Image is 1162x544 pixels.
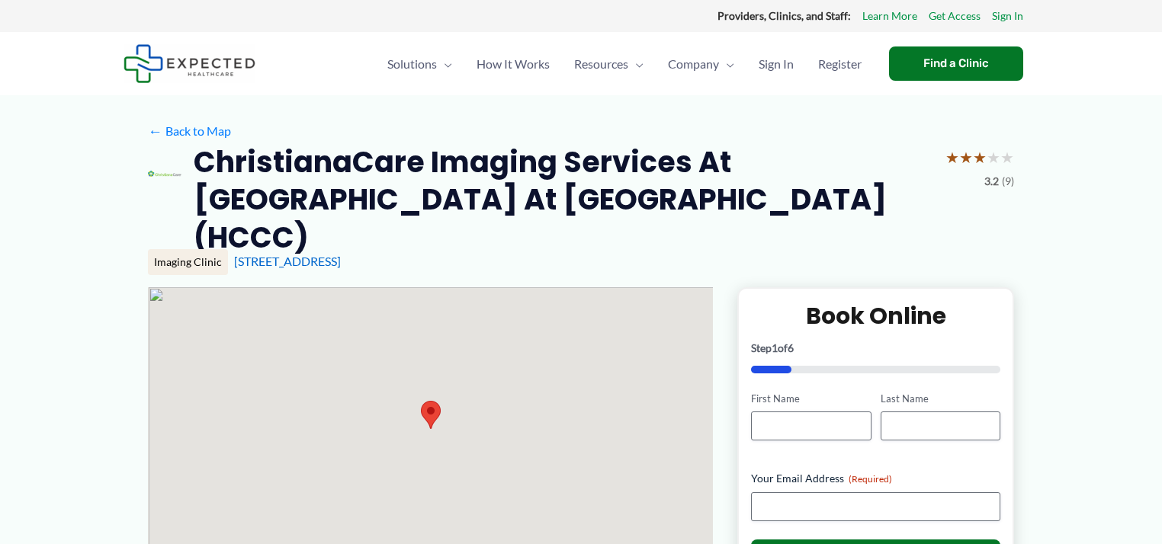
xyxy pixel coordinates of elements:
a: Sign In [992,6,1023,26]
a: Find a Clinic [889,46,1023,81]
a: Get Access [929,6,981,26]
a: How It Works [464,37,562,91]
label: Last Name [881,392,1000,406]
span: Menu Toggle [437,37,452,91]
a: SolutionsMenu Toggle [375,37,464,91]
p: Step of [751,343,1000,354]
a: CompanyMenu Toggle [656,37,746,91]
span: ← [148,123,162,138]
h2: ChristianaCare Imaging Services at [GEOGRAPHIC_DATA] at [GEOGRAPHIC_DATA] (HCCC) [194,143,933,256]
a: Register [806,37,874,91]
span: (Required) [849,473,892,485]
a: ResourcesMenu Toggle [562,37,656,91]
span: Sign In [759,37,794,91]
label: Your Email Address [751,471,1000,486]
span: 6 [788,341,794,354]
span: ★ [973,143,987,171]
span: Register [818,37,862,91]
span: Resources [574,37,628,91]
span: 1 [772,341,778,354]
span: Solutions [387,37,437,91]
h2: Book Online [751,301,1000,331]
span: (9) [1002,171,1014,191]
span: 3.2 [984,171,999,191]
div: Imaging Clinic [148,249,228,275]
span: ★ [1000,143,1014,171]
span: Menu Toggle [628,37,644,91]
span: How It Works [477,37,550,91]
nav: Primary Site Navigation [375,37,874,91]
span: ★ [945,143,959,171]
a: ←Back to Map [148,120,231,142]
a: [STREET_ADDRESS] [234,254,341,268]
span: ★ [987,143,1000,171]
a: Learn More [862,6,917,26]
span: Company [668,37,719,91]
span: Menu Toggle [719,37,734,91]
span: ★ [959,143,973,171]
img: Expected Healthcare Logo - side, dark font, small [124,44,255,83]
a: Sign In [746,37,806,91]
strong: Providers, Clinics, and Staff: [717,9,851,22]
label: First Name [751,392,871,406]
